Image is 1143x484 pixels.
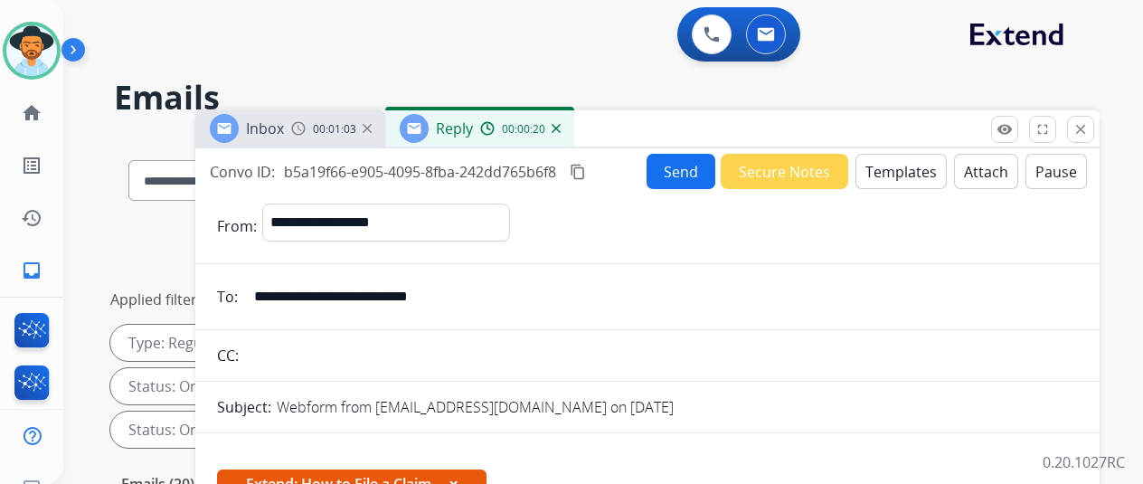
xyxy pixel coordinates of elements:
p: Applied filters: [110,289,208,310]
p: From: [217,215,257,237]
div: Status: On-hold – Internal [110,368,345,404]
p: To: [217,286,238,308]
div: Status: On Hold - Servicers [110,412,353,448]
h2: Emails [114,80,1100,116]
mat-icon: list_alt [21,155,43,176]
mat-icon: home [21,102,43,124]
p: Webform from [EMAIL_ADDRESS][DOMAIN_NAME] on [DATE] [277,396,674,418]
mat-icon: history [21,207,43,229]
p: Convo ID: [210,161,275,183]
mat-icon: content_copy [570,164,586,180]
span: Inbox [246,119,284,138]
button: Secure Notes [721,154,848,189]
mat-icon: close [1072,121,1089,138]
button: Templates [855,154,947,189]
p: Subject: [217,396,271,418]
mat-icon: remove_red_eye [997,121,1013,138]
span: Reply [436,119,473,138]
mat-icon: fullscreen [1034,121,1051,138]
div: Type: Reguard CS [110,325,290,361]
mat-icon: inbox [21,260,43,281]
button: Send [647,154,715,189]
span: 00:00:20 [502,122,545,137]
p: 0.20.1027RC [1043,451,1125,473]
button: Attach [954,154,1018,189]
button: Pause [1025,154,1087,189]
span: 00:01:03 [313,122,356,137]
img: avatar [6,25,57,76]
p: CC: [217,345,239,366]
span: b5a19f66-e905-4095-8fba-242dd765b6f8 [284,162,556,182]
